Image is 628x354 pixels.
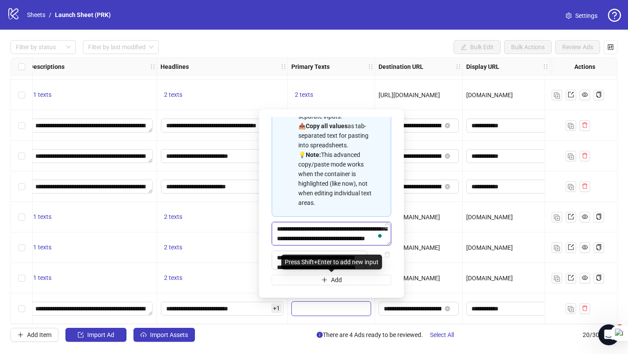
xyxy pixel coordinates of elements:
[30,62,65,71] strong: Descriptions
[140,332,147,338] span: cloud-upload
[30,90,55,100] button: 1 texts
[466,92,513,99] span: [DOMAIN_NAME]
[291,90,317,100] button: 2 texts
[575,11,597,20] span: Settings
[11,171,33,202] div: Select row 16
[568,275,574,281] span: export
[160,242,186,253] button: 2 texts
[287,64,293,70] span: holder
[11,263,33,293] div: Select row 19
[566,13,572,19] span: setting
[30,301,153,316] div: Edit values
[160,212,186,222] button: 2 texts
[384,252,390,258] span: delete
[271,303,282,313] span: + 1
[604,40,618,54] button: Configure table settings
[280,64,287,70] span: holder
[291,301,371,316] div: Edit values
[466,62,499,71] strong: Display URL
[160,90,186,100] button: 2 texts
[11,293,33,324] div: Select row 20
[568,244,574,250] span: export
[281,255,382,269] div: Press Shift+Enter to add new input
[466,214,513,221] span: [DOMAIN_NAME]
[160,179,284,194] div: Edit values
[384,223,390,229] span: delete
[554,276,560,282] img: Duplicate
[554,245,560,251] img: Duplicate
[582,214,588,220] span: eye
[582,305,588,311] span: delete
[164,274,182,281] span: 2 texts
[33,91,51,98] span: 1 texts
[30,179,153,194] div: Edit values
[272,222,391,245] textarea: To enrich screen reader interactions, please activate Accessibility in Grammarly extension settings
[568,306,574,312] img: Duplicate
[582,92,588,98] span: eye
[160,118,284,133] div: Edit values
[306,151,321,158] strong: Note:
[53,10,113,20] a: Launch Sheet (PRK)
[27,331,51,338] span: Add Item
[445,123,450,128] span: close-circle
[164,91,182,98] span: 2 texts
[374,64,380,70] span: holder
[582,122,588,128] span: delete
[317,332,323,338] span: info-circle
[272,275,391,285] button: Add
[555,40,600,54] button: Review Ads
[266,116,397,291] div: Multi-text input container - paste or copy values
[543,64,549,70] span: holder
[566,120,576,131] button: Duplicate
[150,64,156,70] span: holder
[466,275,513,282] span: [DOMAIN_NAME]
[160,273,186,283] button: 2 texts
[87,331,114,338] span: Import Ad
[582,275,588,281] span: eye
[133,328,195,342] button: Import Assets
[11,202,33,232] div: Select row 17
[160,301,284,316] div: Edit values
[160,62,189,71] strong: Headlines
[11,80,33,110] div: Select row 13
[568,153,574,160] img: Duplicate
[552,242,562,253] button: Duplicate
[295,91,313,98] span: 2 texts
[504,40,552,54] button: Bulk Actions
[33,213,51,220] span: 1 texts
[568,184,574,190] img: Duplicate
[49,10,51,20] li: /
[582,153,588,159] span: delete
[445,184,450,189] button: close-circle
[596,244,602,250] span: copy
[616,324,623,331] span: 3
[552,90,562,100] button: Duplicate
[317,328,461,342] span: There are 4 Ads ready to be reviewed.
[160,149,284,163] div: Edit values
[596,214,602,220] span: copy
[379,275,440,282] span: [URL][DOMAIN_NAME]
[11,232,33,263] div: Select row 18
[445,153,450,159] span: close-circle
[582,183,588,189] span: delete
[298,73,372,208] div: 📋 from Excel/Google Sheets - they'll be automatically parsed into separate inputs. 📤 as tab-separ...
[445,306,450,311] button: close-circle
[460,58,462,75] div: Resize Destination URL column
[461,64,468,70] span: holder
[566,181,576,192] button: Duplicate
[150,331,188,338] span: Import Assets
[568,123,574,129] img: Duplicate
[583,330,618,340] span: 20 / 300 items
[598,324,619,345] iframe: Intercom live chat
[291,62,330,71] strong: Primary Texts
[454,40,501,54] button: Bulk Edit
[30,149,153,163] div: Edit values
[423,328,461,342] button: Select All
[164,213,182,220] span: 2 texts
[552,273,562,283] button: Duplicate
[566,303,576,314] button: Duplicate
[552,212,562,222] button: Duplicate
[574,62,595,71] strong: Actions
